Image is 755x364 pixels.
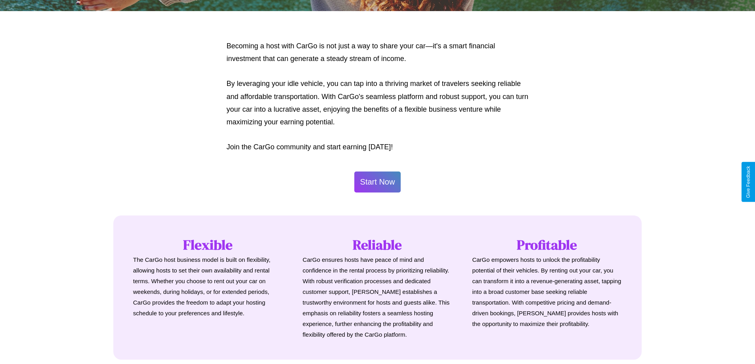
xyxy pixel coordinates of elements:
h1: Profitable [472,235,622,254]
p: CarGo ensures hosts have peace of mind and confidence in the rental process by prioritizing relia... [303,254,453,340]
div: Give Feedback [745,166,751,198]
button: Start Now [354,172,401,192]
p: Join the CarGo community and start earning [DATE]! [227,141,529,153]
p: Becoming a host with CarGo is not just a way to share your car—it's a smart financial investment ... [227,40,529,65]
h1: Flexible [133,235,283,254]
p: CarGo empowers hosts to unlock the profitability potential of their vehicles. By renting out your... [472,254,622,329]
p: By leveraging your idle vehicle, you can tap into a thriving market of travelers seeking reliable... [227,77,529,129]
h1: Reliable [303,235,453,254]
p: The CarGo host business model is built on flexibility, allowing hosts to set their own availabili... [133,254,283,318]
